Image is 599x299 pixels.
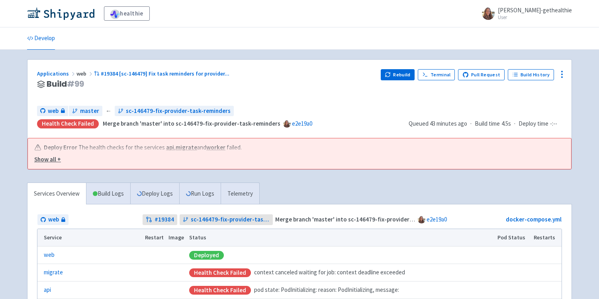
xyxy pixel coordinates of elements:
a: Terminal [418,69,455,80]
a: sc-146479-fix-provider-task-reminders [115,106,234,116]
a: #19384 [sc-146479] Fix task reminders for provider... [94,70,231,77]
span: web [76,70,94,77]
a: Telemetry [221,183,259,205]
th: Restart [142,229,166,247]
div: Deployed [189,251,224,260]
div: Health check failed [37,119,99,128]
div: · · [409,119,562,128]
button: Show all + [34,155,557,164]
span: Deploy time [519,119,548,128]
span: Build [47,80,84,89]
img: Shipyard logo [27,7,94,20]
a: Services Overview [27,183,86,205]
a: migrate [176,144,197,151]
span: web [48,107,59,116]
span: sc-146479-fix-provider-task-reminders [191,215,270,224]
a: healthie [104,6,150,21]
span: web [48,215,59,224]
a: Applications [37,70,76,77]
span: master [80,107,99,116]
span: #19384 [sc-146479] Fix task reminders for provider ... [101,70,229,77]
a: web [37,106,68,116]
span: The health checks for the services , and failed. [78,143,243,152]
div: pod state: PodInitializing: reason: PodInitializing, message: [189,285,492,295]
strong: # 19384 [155,215,174,224]
a: Pull Request [458,69,505,80]
a: Build History [508,69,554,80]
span: sc-146479-fix-provider-task-reminders [126,107,231,116]
th: Restarts [531,229,562,247]
span: 4.5s [501,119,511,128]
small: User [498,15,572,20]
span: [PERSON_NAME]-gethealthie [498,6,572,14]
span: Queued [409,120,467,127]
div: context canceled waiting for job: context deadline exceeded [189,268,492,277]
span: -:-- [550,119,557,128]
th: Pod Status [495,229,531,247]
strong: Merge branch 'master' into sc-146479-fix-provider-task-reminders [275,216,453,223]
a: e2e19a0 [292,120,312,127]
a: e2e19a0 [427,216,447,223]
button: Rebuild [381,69,415,80]
a: worker [206,144,225,151]
a: docker-compose.yml [506,216,562,223]
strong: Merge branch 'master' into sc-146479-fix-provider-task-reminders [103,120,280,127]
a: web [37,214,69,225]
div: Health check failed [189,286,251,295]
a: migrate [44,268,63,277]
span: ← [106,107,112,116]
u: Show all + [34,155,61,163]
span: Build time [475,119,500,128]
a: master [69,106,102,116]
div: Health check failed [189,268,251,277]
time: 43 minutes ago [430,120,467,127]
a: Build Logs [86,183,130,205]
a: Deploy Logs [130,183,179,205]
a: web [44,250,55,260]
th: Status [187,229,495,247]
a: api [166,144,174,151]
a: sc-146479-fix-provider-task-reminders [180,214,273,225]
th: Service [37,229,142,247]
a: [PERSON_NAME]-gethealthie User [477,7,572,20]
b: Deploy Error [44,143,77,152]
th: Image [166,229,187,247]
a: api [44,285,51,295]
span: # 99 [67,78,84,89]
a: Run Logs [179,183,221,205]
a: Develop [27,27,55,50]
a: #19384 [143,214,177,225]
